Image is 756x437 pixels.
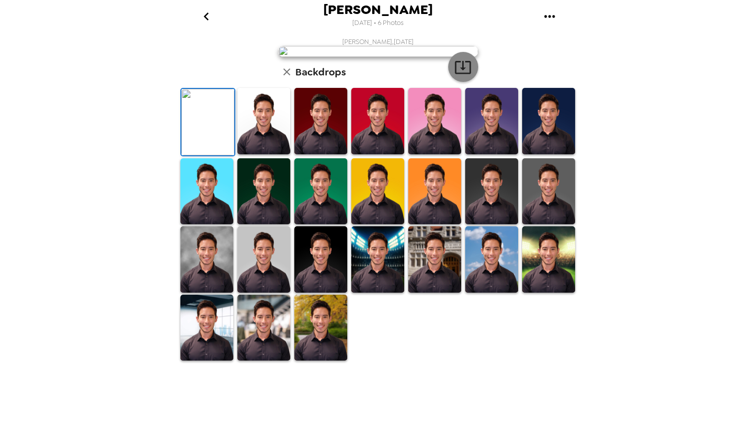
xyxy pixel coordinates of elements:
[352,16,404,30] span: [DATE] • 6 Photos
[181,89,234,155] img: Original
[342,37,414,46] span: [PERSON_NAME] , [DATE]
[295,64,346,80] h6: Backdrops
[278,46,478,57] img: user
[323,3,433,16] span: [PERSON_NAME]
